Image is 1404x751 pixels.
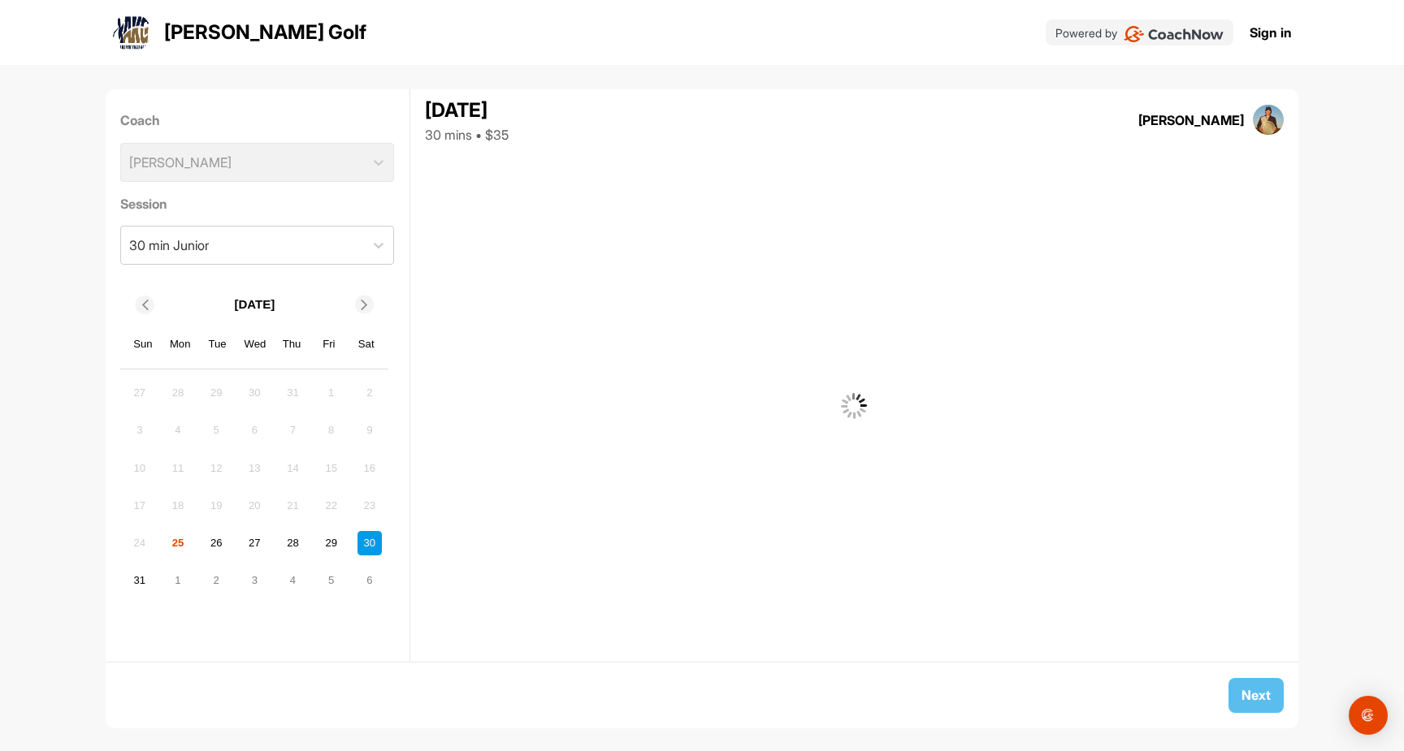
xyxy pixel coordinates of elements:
div: Choose Thursday, September 4th, 2025 [281,568,305,593]
div: Choose Friday, September 5th, 2025 [319,568,344,593]
div: Not available Saturday, August 2nd, 2025 [357,381,382,405]
div: [DATE] [425,96,509,125]
div: 30 mins • $35 [425,125,509,145]
div: Choose Friday, August 29th, 2025 [319,531,344,555]
div: Not available Saturday, August 9th, 2025 [357,418,382,442]
div: Fri [318,334,340,355]
div: Not available Wednesday, July 30th, 2025 [242,381,266,405]
div: Thu [281,334,302,355]
div: Not available Tuesday, August 5th, 2025 [204,418,228,442]
div: Wed [245,334,266,355]
div: Not available Tuesday, July 29th, 2025 [204,381,228,405]
div: Sun [132,334,154,355]
div: Choose Wednesday, September 3rd, 2025 [242,568,266,593]
div: Not available Sunday, August 10th, 2025 [128,455,152,480]
div: Choose Sunday, August 31st, 2025 [128,568,152,593]
p: Powered by [1055,24,1117,41]
div: Tue [207,334,228,355]
div: Choose Saturday, September 6th, 2025 [357,568,382,593]
div: Not available Wednesday, August 20th, 2025 [242,494,266,518]
div: Choose Monday, August 25th, 2025 [166,531,190,555]
div: Not available Monday, August 18th, 2025 [166,494,190,518]
div: Not available Monday, August 4th, 2025 [166,418,190,442]
a: Sign in [1250,23,1292,42]
label: Coach [120,110,394,130]
div: Not available Thursday, August 7th, 2025 [281,418,305,442]
div: Not available Thursday, July 31st, 2025 [281,381,305,405]
div: 30 min Junior [129,235,209,255]
div: Not available Friday, August 15th, 2025 [319,455,344,480]
div: Open Intercom Messenger [1349,696,1388,735]
p: [PERSON_NAME] Golf [164,18,366,47]
div: Choose Monday, September 1st, 2025 [166,568,190,593]
div: Choose Saturday, August 30th, 2025 [357,531,382,555]
img: G6gVgL6ErOh57ABN0eRmCEwV0I4iEi4d8EwaPGI0tHgoAbU4EAHFLEQAh+QQFCgALACwIAA4AGAASAAAEbHDJSesaOCdk+8xg... [841,393,867,419]
div: Choose Thursday, August 28th, 2025 [281,531,305,555]
div: Not available Thursday, August 21st, 2025 [281,494,305,518]
div: Sat [356,334,377,355]
div: Not available Saturday, August 23rd, 2025 [357,494,382,518]
div: Choose Wednesday, August 27th, 2025 [242,531,266,555]
div: Not available Monday, August 11th, 2025 [166,455,190,480]
div: Not available Sunday, August 24th, 2025 [128,531,152,555]
div: Choose Tuesday, August 26th, 2025 [204,531,228,555]
div: Mon [170,334,191,355]
label: Session [120,194,394,214]
div: [PERSON_NAME] [1138,110,1244,130]
div: Not available Monday, July 28th, 2025 [166,381,190,405]
div: Not available Sunday, August 3rd, 2025 [128,418,152,442]
div: month 2025-08 [125,378,383,594]
div: Not available Saturday, August 16th, 2025 [357,455,382,480]
img: CoachNow [1124,26,1224,42]
div: Choose Tuesday, September 2nd, 2025 [204,568,228,593]
button: Next [1228,678,1284,713]
div: Not available Wednesday, August 13th, 2025 [242,455,266,480]
img: logo [112,13,151,52]
div: Not available Friday, August 1st, 2025 [319,381,344,405]
div: Not available Thursday, August 14th, 2025 [281,455,305,480]
div: Not available Wednesday, August 6th, 2025 [242,418,266,442]
div: Not available Friday, August 8th, 2025 [319,418,344,442]
p: [DATE] [234,296,275,314]
div: Not available Tuesday, August 19th, 2025 [204,494,228,518]
div: Not available Sunday, August 17th, 2025 [128,494,152,518]
div: Not available Tuesday, August 12th, 2025 [204,455,228,480]
div: Not available Friday, August 22nd, 2025 [319,494,344,518]
div: Not available Sunday, July 27th, 2025 [128,381,152,405]
img: square_d878ab059a2e71ed704595ecd2975d9d.jpg [1253,105,1284,136]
